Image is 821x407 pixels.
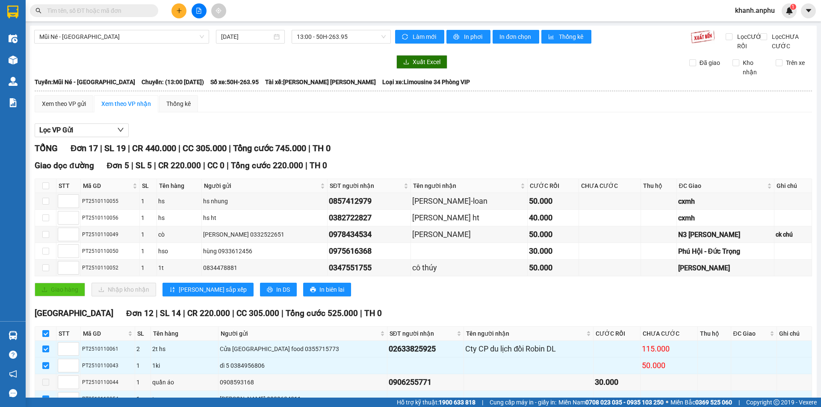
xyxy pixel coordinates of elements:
[329,245,409,257] div: 0975616368
[42,99,86,108] div: Xem theo VP gửi
[281,308,284,318] span: |
[499,32,532,41] span: In đơn chọn
[678,196,773,207] div: cxmh
[678,213,773,223] div: cxmh
[82,345,133,353] div: PT2510110061
[541,30,591,44] button: bar-chartThống kê
[227,161,229,170] span: |
[768,32,812,51] span: Lọc CHƯA CƯỚC
[738,398,740,407] span: |
[387,341,464,357] td: 02633825925
[305,161,307,170] span: |
[387,374,464,391] td: 0906255771
[411,193,528,210] td: tuấn-loan
[221,32,272,41] input: 11/10/2025
[9,351,17,359] span: question-circle
[774,179,812,193] th: Ghi chú
[101,99,151,108] div: Xem theo VP nhận
[82,395,133,403] div: PT2510110054
[329,212,409,224] div: 0382722827
[236,308,279,318] span: CC 305.000
[83,329,126,338] span: Mã GD
[231,161,303,170] span: Tổng cước 220.000
[558,398,664,407] span: Miền Nam
[82,247,138,255] div: PT2510110050
[801,3,816,18] button: caret-down
[594,327,641,341] th: CƯỚC RỒI
[126,308,154,318] span: Đơn 12
[203,196,326,206] div: hs nhung
[158,161,201,170] span: CR 220.000
[529,195,577,207] div: 50.000
[81,210,140,226] td: PT2510110056
[158,230,200,239] div: cò
[104,143,126,153] span: SL 19
[140,179,157,193] th: SL
[56,327,81,341] th: STT
[395,30,444,44] button: syncLàm mới
[128,143,130,153] span: |
[559,32,585,41] span: Thống kê
[446,30,490,44] button: printerIn phơi
[696,58,724,67] span: Đã giao
[81,226,140,243] td: PT2510110049
[403,59,409,66] span: download
[328,260,411,276] td: 0347551755
[805,7,812,15] span: caret-down
[158,196,200,206] div: hs
[203,246,326,256] div: hùng 0933612456
[260,283,297,296] button: printerIn DS
[136,344,149,354] div: 2
[286,308,358,318] span: Tổng cước 525.000
[790,4,796,10] sup: 1
[310,287,316,293] span: printer
[329,228,409,240] div: 0978434534
[81,374,135,391] td: PT2510110044
[595,376,639,388] div: 30.000
[642,360,696,372] div: 50.000
[136,361,149,370] div: 1
[529,212,577,224] div: 40.000
[679,181,765,190] span: ĐC Giao
[482,398,483,407] span: |
[203,230,326,239] div: [PERSON_NAME] 0332522651
[136,394,149,404] div: 1
[330,181,402,190] span: SĐT người nhận
[528,179,579,193] th: CƯỚC RỒI
[232,308,234,318] span: |
[35,308,113,318] span: [GEOGRAPHIC_DATA]
[319,285,344,294] span: In biên lai
[135,327,151,341] th: SL
[220,378,386,387] div: 0908593168
[413,57,440,67] span: Xuất Excel
[585,399,664,406] strong: 0708 023 035 - 0935 103 250
[156,308,158,318] span: |
[678,263,773,273] div: [PERSON_NAME]
[313,143,331,153] span: TH 0
[233,143,306,153] span: Tổng cước 745.000
[774,399,780,405] span: copyright
[192,3,207,18] button: file-add
[83,181,131,190] span: Mã GD
[360,308,362,318] span: |
[9,389,17,397] span: message
[216,8,221,14] span: aim
[783,58,808,67] span: Trên xe
[328,193,411,210] td: 0857412979
[179,285,247,294] span: [PERSON_NAME] sắp xếp
[39,30,204,43] span: Mũi Né - Đà Lạt
[453,34,461,41] span: printer
[158,263,200,272] div: 1t
[82,214,138,222] div: PT2510110056
[136,378,149,387] div: 1
[389,376,463,388] div: 0906255771
[579,179,641,193] th: CHƯA CƯỚC
[786,7,793,15] img: icon-new-feature
[154,161,156,170] span: |
[413,32,437,41] span: Làm mới
[328,243,411,260] td: 0975616368
[670,398,732,407] span: Miền Bắc
[739,58,769,77] span: Kho nhận
[733,329,768,338] span: ĐC Giao
[308,143,310,153] span: |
